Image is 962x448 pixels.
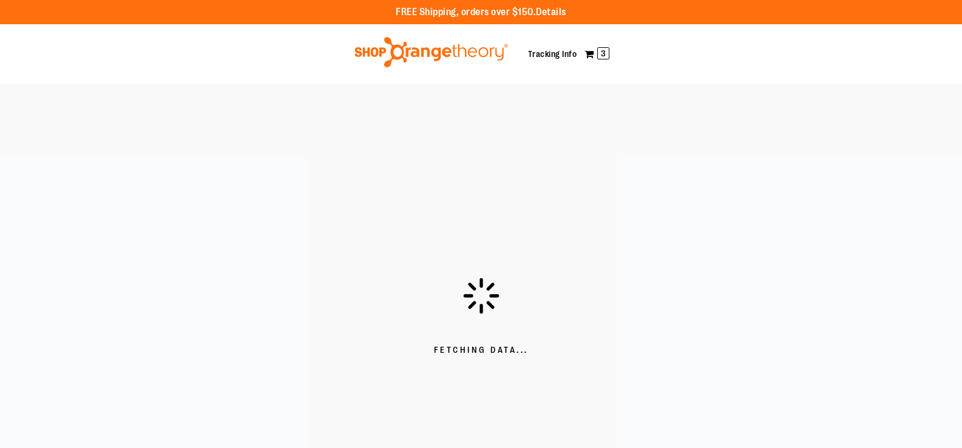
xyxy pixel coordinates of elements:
span: 3 [597,47,609,59]
a: Tracking Info [528,49,577,59]
a: Details [536,7,566,18]
span: Fetching Data... [434,344,529,356]
img: Shop Orangetheory [353,37,510,67]
p: FREE Shipping, orders over $150. [396,5,566,19]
